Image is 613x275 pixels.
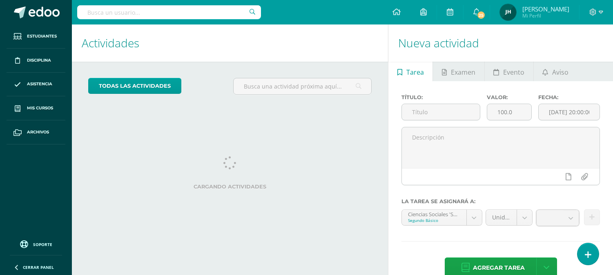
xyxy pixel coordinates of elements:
[401,198,600,204] label: La tarea se asignará a:
[27,57,51,64] span: Disciplina
[408,217,460,223] div: Segundo Básico
[402,210,482,225] a: Ciencias Sociales 'Segundo Básico A'Segundo Básico
[27,129,49,135] span: Archivos
[7,120,65,144] a: Archivos
[7,73,65,97] a: Asistencia
[7,49,65,73] a: Disciplina
[33,242,52,247] span: Soporte
[398,24,603,62] h1: Nueva actividad
[500,4,516,20] img: 8f6081552c2c2e82198f93275e96240a.png
[82,24,378,62] h1: Actividades
[27,81,52,87] span: Asistencia
[522,5,569,13] span: [PERSON_NAME]
[487,104,531,120] input: Puntos máximos
[503,62,524,82] span: Evento
[492,210,510,225] span: Unidad 3
[7,24,65,49] a: Estudiantes
[477,11,486,20] span: 25
[433,62,484,81] a: Examen
[487,94,531,100] label: Valor:
[27,33,57,40] span: Estudiantes
[234,78,371,94] input: Busca una actividad próxima aquí...
[539,104,600,120] input: Fecha de entrega
[486,210,532,225] a: Unidad 3
[552,62,568,82] span: Aviso
[485,62,533,81] a: Evento
[538,94,600,100] label: Fecha:
[77,5,261,19] input: Busca un usuario...
[451,62,475,82] span: Examen
[10,238,62,249] a: Soporte
[401,94,480,100] label: Título:
[88,184,372,190] label: Cargando actividades
[534,62,577,81] a: Aviso
[7,96,65,120] a: Mis cursos
[88,78,181,94] a: todas las Actividades
[408,210,460,217] div: Ciencias Sociales 'Segundo Básico A'
[23,264,54,270] span: Cerrar panel
[27,105,53,111] span: Mis cursos
[522,12,569,19] span: Mi Perfil
[402,104,480,120] input: Título
[388,62,432,81] a: Tarea
[406,62,424,82] span: Tarea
